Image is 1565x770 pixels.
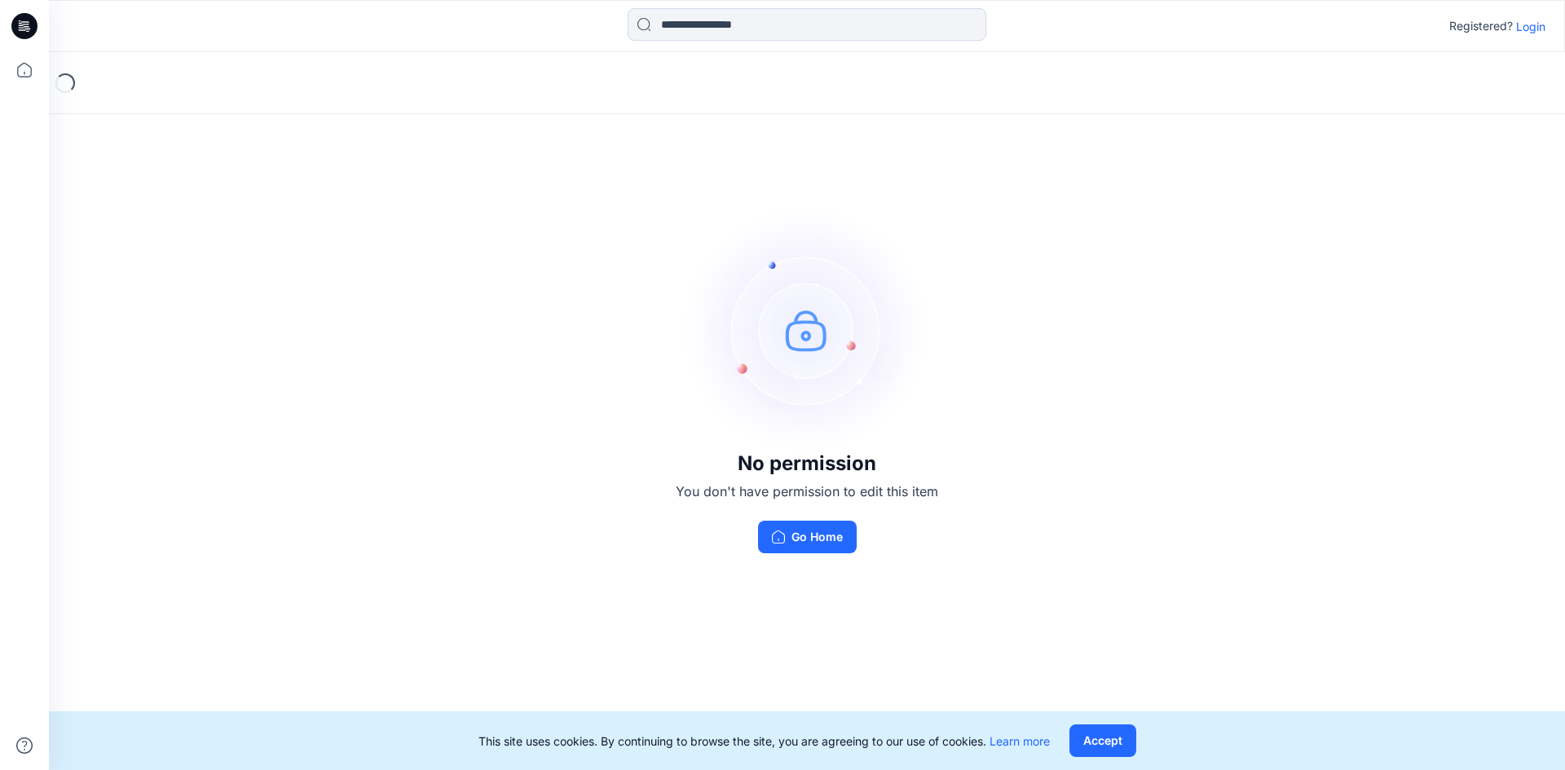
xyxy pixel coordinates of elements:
p: Login [1516,18,1545,35]
p: You don't have permission to edit this item [676,482,938,501]
button: Accept [1069,724,1136,757]
a: Learn more [990,734,1050,748]
h3: No permission [676,452,938,475]
p: Registered? [1449,16,1513,36]
button: Go Home [758,521,857,553]
p: This site uses cookies. By continuing to browse the site, you are agreeing to our use of cookies. [478,733,1050,750]
img: no-perm.svg [685,208,929,452]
